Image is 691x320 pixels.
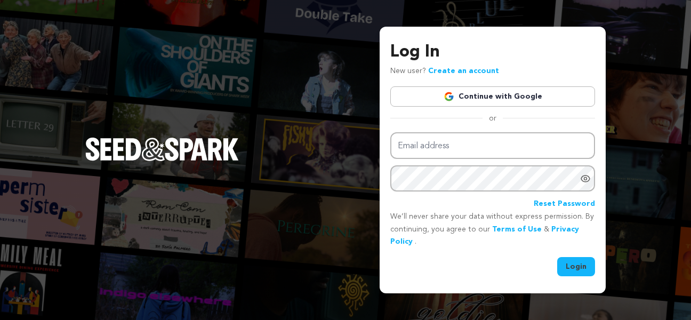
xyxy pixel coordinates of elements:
a: Seed&Spark Homepage [85,138,239,182]
img: Seed&Spark Logo [85,138,239,161]
p: We’ll never share your data without express permission. By continuing, you agree to our & . [390,211,595,249]
p: New user? [390,65,499,78]
a: Create an account [428,67,499,75]
a: Continue with Google [390,86,595,107]
a: Reset Password [534,198,595,211]
span: or [483,113,503,124]
img: Google logo [444,91,454,102]
input: Email address [390,132,595,159]
button: Login [557,257,595,276]
a: Terms of Use [492,226,542,233]
h3: Log In [390,39,595,65]
a: Show password as plain text. Warning: this will display your password on the screen. [580,173,591,184]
